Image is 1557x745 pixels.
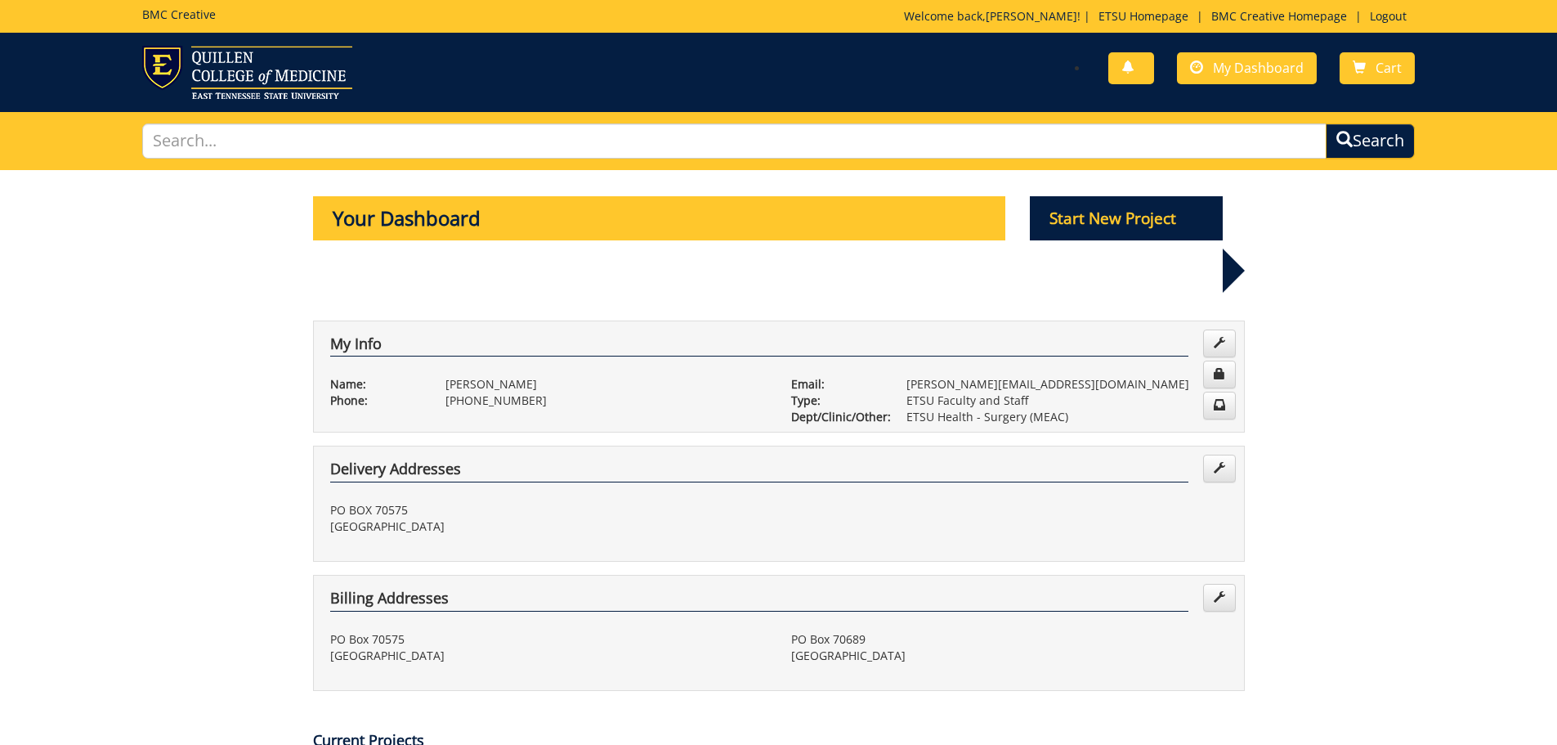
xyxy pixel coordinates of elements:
[142,46,352,99] img: ETSU logo
[1203,392,1236,420] a: Change Communication Preferences
[330,648,767,664] p: [GEOGRAPHIC_DATA]
[330,590,1188,612] h4: Billing Addresses
[1203,361,1236,388] a: Change Password
[1362,8,1415,24] a: Logout
[330,376,421,393] p: Name:
[904,8,1415,25] p: Welcome back, ! | | |
[313,196,1006,240] p: Your Dashboard
[445,376,767,393] p: [PERSON_NAME]
[1340,52,1415,84] a: Cart
[330,502,767,518] p: PO BOX 70575
[791,376,882,393] p: Email:
[1213,59,1304,77] span: My Dashboard
[791,409,882,425] p: Dept/Clinic/Other:
[330,461,1188,482] h4: Delivery Addresses
[330,393,421,409] p: Phone:
[986,8,1077,24] a: [PERSON_NAME]
[330,631,767,648] p: PO Box 70575
[1030,196,1223,240] p: Start New Project
[1203,584,1236,612] a: Edit Addresses
[1203,455,1236,482] a: Edit Addresses
[1376,59,1402,77] span: Cart
[330,518,767,535] p: [GEOGRAPHIC_DATA]
[906,409,1228,425] p: ETSU Health - Surgery (MEAC)
[142,8,216,20] h5: BMC Creative
[1326,123,1415,159] button: Search
[791,648,1228,664] p: [GEOGRAPHIC_DATA]
[906,393,1228,409] p: ETSU Faculty and Staff
[1203,8,1355,24] a: BMC Creative Homepage
[330,336,1188,357] h4: My Info
[791,393,882,409] p: Type:
[1090,8,1197,24] a: ETSU Homepage
[1203,330,1236,357] a: Edit Info
[1177,52,1317,84] a: My Dashboard
[906,376,1228,393] p: [PERSON_NAME][EMAIL_ADDRESS][DOMAIN_NAME]
[142,123,1327,159] input: Search...
[445,393,767,409] p: [PHONE_NUMBER]
[1030,212,1223,227] a: Start New Project
[791,631,1228,648] p: PO Box 70689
